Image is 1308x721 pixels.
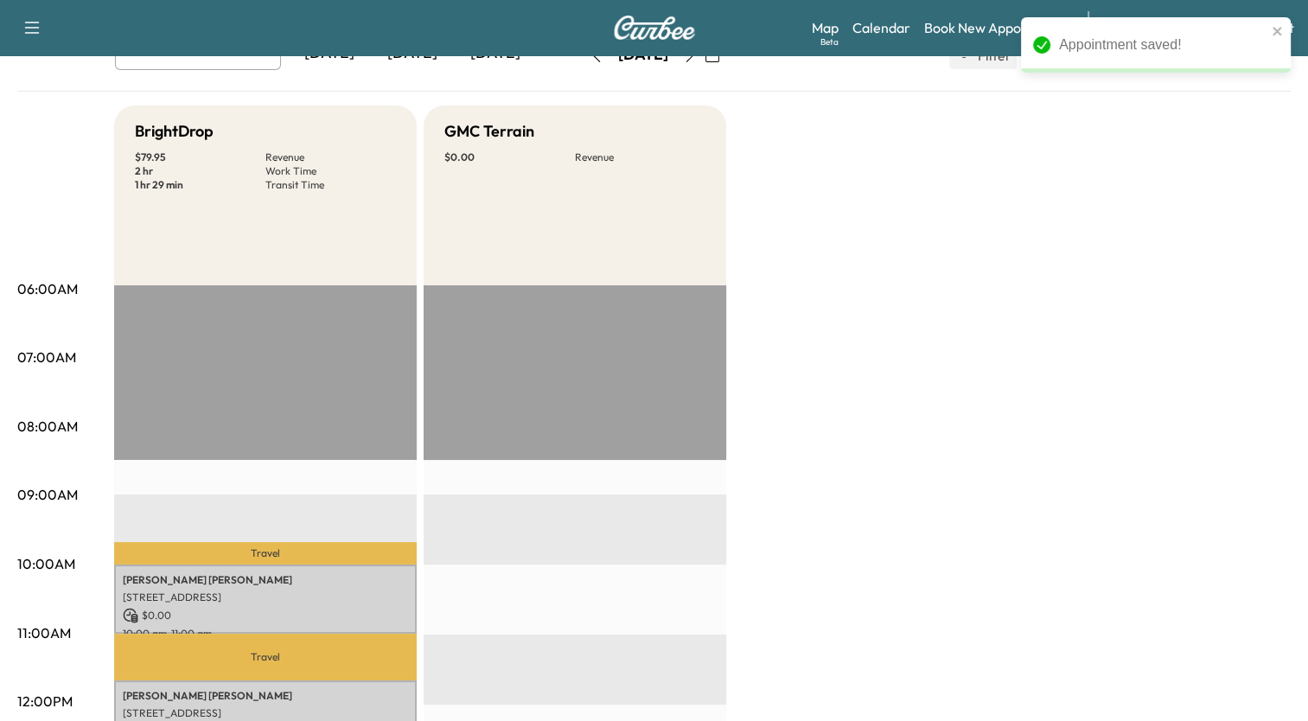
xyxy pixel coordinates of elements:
p: [STREET_ADDRESS] [123,590,408,604]
p: 11:00AM [17,622,71,643]
p: 07:00AM [17,347,76,367]
p: 10:00 am - 11:00 am [123,627,408,641]
h5: BrightDrop [135,119,214,144]
p: 09:00AM [17,484,78,505]
p: 08:00AM [17,416,78,437]
div: Appointment saved! [1059,35,1267,55]
p: Travel [114,542,417,565]
p: Work Time [265,164,396,178]
p: Transit Time [265,178,396,192]
p: [STREET_ADDRESS] [123,706,408,720]
p: $ 0.00 [444,150,575,164]
p: Revenue [265,150,396,164]
img: Curbee Logo [613,16,696,40]
p: 12:00PM [17,691,73,711]
p: [PERSON_NAME] [PERSON_NAME] [123,573,408,587]
p: [PERSON_NAME] [PERSON_NAME] [123,689,408,703]
p: $ 0.00 [123,608,408,623]
button: close [1272,24,1284,38]
h5: GMC Terrain [444,119,534,144]
a: Calendar [852,17,910,38]
p: 2 hr [135,164,265,178]
p: 06:00AM [17,278,78,299]
p: 10:00AM [17,553,75,574]
p: Travel [114,634,417,680]
a: Book New Appointment [924,17,1070,38]
p: 1 hr 29 min [135,178,265,192]
div: Beta [820,35,839,48]
p: $ 79.95 [135,150,265,164]
p: Revenue [575,150,705,164]
a: MapBeta [812,17,839,38]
